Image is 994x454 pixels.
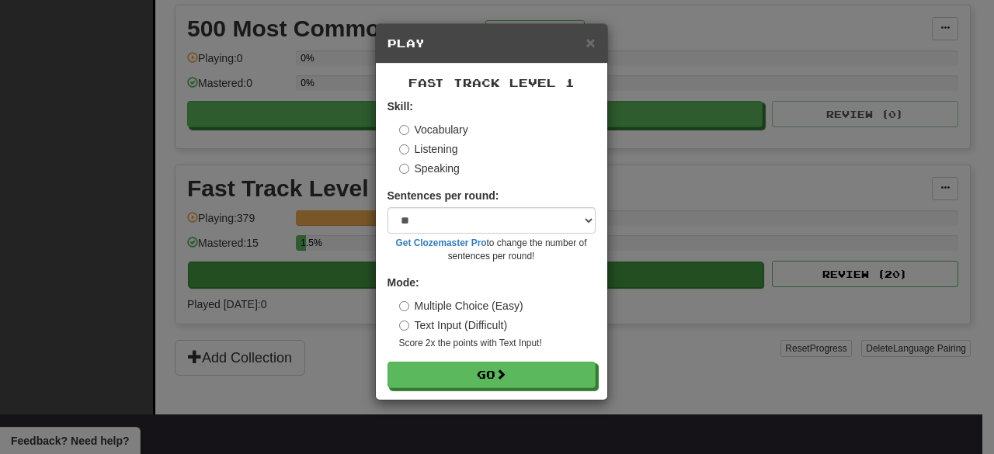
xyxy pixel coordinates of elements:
input: Vocabulary [399,125,409,135]
strong: Mode: [388,276,419,289]
span: Fast Track Level 1 [408,76,575,89]
input: Speaking [399,164,409,174]
input: Listening [399,144,409,154]
button: Go [388,362,596,388]
small: Score 2x the points with Text Input ! [399,337,596,350]
label: Vocabulary [399,122,468,137]
a: Get Clozemaster Pro [396,237,487,248]
label: Listening [399,141,458,157]
input: Text Input (Difficult) [399,321,409,331]
small: to change the number of sentences per round! [388,237,596,263]
input: Multiple Choice (Easy) [399,301,409,311]
label: Multiple Choice (Easy) [399,298,523,314]
button: Close [586,34,595,50]
span: × [586,33,595,51]
label: Sentences per round: [388,188,499,203]
label: Text Input (Difficult) [399,317,508,333]
h5: Play [388,36,596,51]
strong: Skill: [388,100,413,113]
label: Speaking [399,161,460,176]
